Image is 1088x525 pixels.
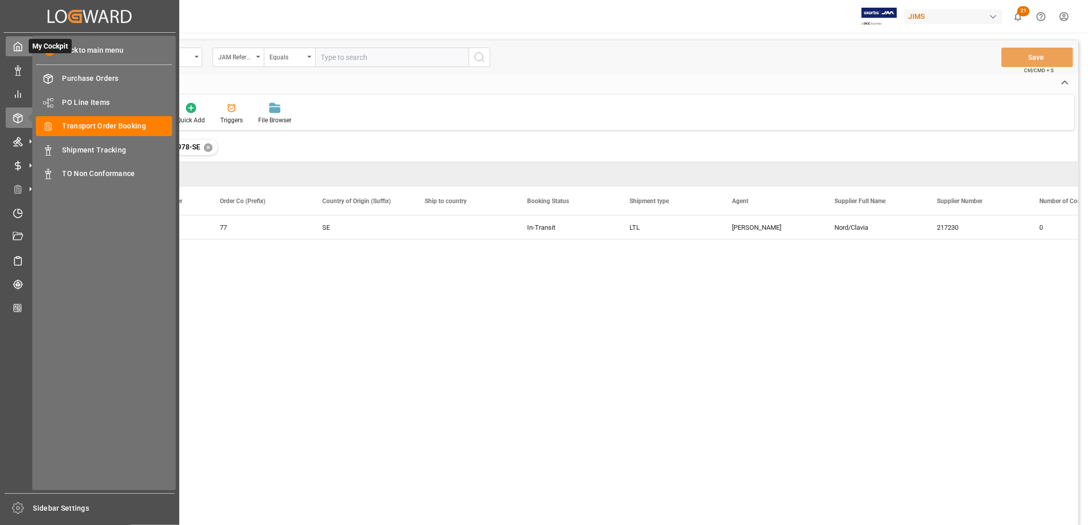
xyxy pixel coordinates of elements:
[862,8,897,26] img: Exertis%20JAM%20-%20Email%20Logo.jpg_1722504956.jpg
[269,50,304,62] div: Equals
[6,298,174,318] a: CO2 Calculator
[62,97,173,108] span: PO Line Items
[62,168,173,179] span: TO Non Conformance
[1001,48,1073,67] button: Save
[822,215,925,239] div: Nord/Clavia
[1024,67,1054,74] span: Ctrl/CMD + S
[315,48,469,67] input: Type to search
[6,36,174,56] a: My CockpitMy Cockpit
[937,198,982,205] span: Supplier Number
[62,145,173,156] span: Shipment Tracking
[220,116,243,125] div: Triggers
[258,116,291,125] div: File Browser
[36,116,172,136] a: Transport Order Booking
[527,216,605,239] div: In-Transit
[220,198,265,205] span: Order Co (Prefix)
[36,140,172,160] a: Shipment Tracking
[177,116,205,125] div: Quick Add
[6,84,174,104] a: My Reports
[630,216,707,239] div: LTL
[732,216,810,239] div: [PERSON_NAME]
[62,73,173,84] span: Purchase Orders
[6,203,174,223] a: Timeslot Management V2
[904,7,1007,26] button: JIMS
[925,215,1027,239] div: 217230
[425,198,467,205] span: Ship to country
[527,198,569,205] span: Booking Status
[158,143,200,151] span: 77-10978-SE
[204,143,213,152] div: ✕
[220,216,298,239] div: 77
[33,503,175,514] span: Sidebar Settings
[1007,5,1030,28] button: show 21 new notifications
[36,92,172,112] a: PO Line Items
[322,198,391,205] span: Country of Origin (Suffix)
[6,227,174,247] a: Document Management
[213,48,264,67] button: open menu
[264,48,315,67] button: open menu
[1030,5,1053,28] button: Help Center
[218,50,253,62] div: JAM Reference Number
[29,39,72,53] span: My Cockpit
[834,198,886,205] span: Supplier Full Name
[1017,6,1030,16] span: 21
[6,60,174,80] a: Data Management
[55,45,124,56] span: Back to main menu
[36,69,172,89] a: Purchase Orders
[6,250,174,270] a: Sailing Schedules
[630,198,669,205] span: Shipment type
[469,48,490,67] button: search button
[322,216,400,239] div: SE
[732,198,748,205] span: Agent
[36,164,172,184] a: TO Non Conformance
[62,121,173,132] span: Transport Order Booking
[6,274,174,294] a: Tracking Shipment
[904,9,1002,24] div: JIMS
